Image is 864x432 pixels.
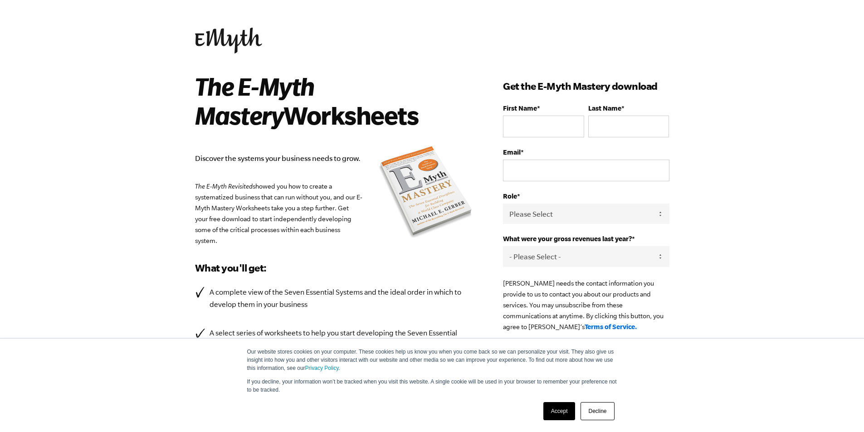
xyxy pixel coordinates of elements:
[247,378,617,394] p: If you decline, your information won’t be tracked when you visit this website. A single cookie wi...
[503,79,669,93] h3: Get the E-Myth Mastery download
[503,235,632,243] span: What were your gross revenues last year?
[503,148,521,156] span: Email
[195,181,476,246] p: showed you how to create a systematized business that can run without you, and our E-Myth Mastery...
[195,261,476,275] h3: What you'll get:
[210,327,476,351] p: A select series of worksheets to help you start developing the Seven Essential Systems
[585,323,637,330] a: Terms of Service.
[195,72,463,130] h2: Worksheets
[195,152,476,165] p: Discover the systems your business needs to grow.
[247,348,617,372] p: Our website stores cookies on your computer. These cookies help us know you when you come back so...
[503,278,669,332] p: [PERSON_NAME] needs the contact information you provide to us to contact you about our products a...
[376,144,476,242] img: emyth mastery book summary
[543,402,576,420] a: Accept
[588,104,621,112] span: Last Name
[503,192,517,200] span: Role
[195,183,253,190] em: The E-Myth Revisited
[503,104,537,112] span: First Name
[581,402,614,420] a: Decline
[195,72,314,129] i: The E-Myth Mastery
[195,28,262,53] img: EMyth
[210,286,476,311] p: A complete view of the Seven Essential Systems and the ideal order in which to develop them in yo...
[305,365,339,371] a: Privacy Policy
